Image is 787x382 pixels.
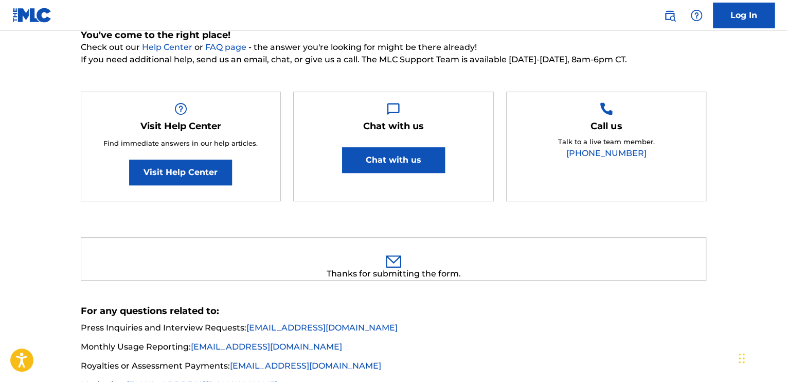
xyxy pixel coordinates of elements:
[363,120,424,132] h5: Chat with us
[142,42,194,52] a: Help Center
[558,137,655,147] p: Talk to a live team member.
[686,5,707,26] div: Help
[659,5,680,26] a: Public Search
[566,148,647,158] a: [PHONE_NUMBER]
[591,120,622,132] h5: Call us
[140,120,221,132] h5: Visit Help Center
[230,361,381,371] a: [EMAIL_ADDRESS][DOMAIN_NAME]
[81,54,707,66] span: If you need additional help, send us an email, chat, or give us a call. The MLC Support Team is a...
[600,102,613,115] img: Help Box Image
[191,342,342,352] a: [EMAIL_ADDRESS][DOMAIN_NAME]
[205,42,248,52] a: FAQ page
[174,102,187,115] img: Help Box Image
[664,9,676,22] img: search
[81,268,706,280] div: Thanks for submitting the form.
[103,139,258,147] span: Find immediate answers in our help articles.
[387,102,400,115] img: Help Box Image
[81,305,707,317] h5: For any questions related to:
[81,41,707,54] span: Check out our or - the answer you're looking for might be there already!
[81,29,707,41] h5: You've come to the right place!
[129,160,232,185] a: Visit Help Center
[690,9,703,22] img: help
[12,8,52,23] img: MLC Logo
[81,341,707,359] li: Monthly Usage Reporting:
[342,147,445,173] button: Chat with us
[739,343,745,374] div: Drag
[81,322,707,340] li: Press Inquiries and Interview Requests:
[246,323,398,333] a: [EMAIL_ADDRESS][DOMAIN_NAME]
[713,3,775,28] a: Log In
[736,333,787,382] iframe: Chat Widget
[81,360,707,378] li: Royalties or Assessment Payments:
[386,255,401,268] img: 0ff00501b51b535a1dc6.svg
